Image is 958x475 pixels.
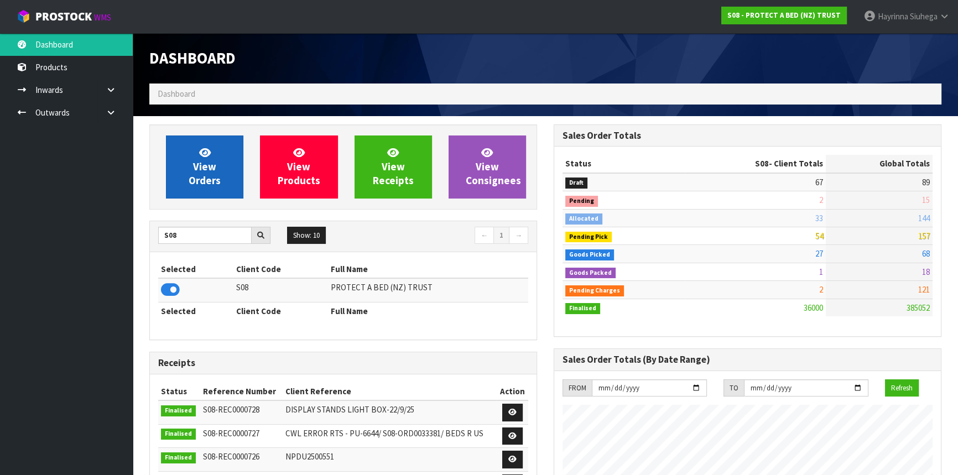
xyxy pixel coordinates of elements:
[475,227,494,244] a: ←
[352,227,529,246] nav: Page navigation
[158,260,233,278] th: Selected
[804,302,823,313] span: 36000
[189,146,221,187] span: View Orders
[149,48,236,68] span: Dashboard
[565,232,612,243] span: Pending Pick
[158,302,233,320] th: Selected
[166,135,243,199] a: ViewOrders
[327,302,528,320] th: Full Name
[878,11,908,22] span: Hayrinna
[918,231,930,241] span: 157
[885,379,919,397] button: Refresh
[922,177,930,187] span: 89
[826,155,933,173] th: Global Totals
[161,429,196,440] span: Finalised
[493,227,509,244] a: 1
[565,285,624,296] span: Pending Charges
[922,248,930,259] span: 68
[449,135,526,199] a: ViewConsignees
[565,196,598,207] span: Pending
[203,451,259,462] span: S08-REC0000726
[233,260,327,278] th: Client Code
[203,428,259,439] span: S08-REC0000727
[723,379,744,397] div: TO
[918,284,930,295] span: 121
[565,303,600,314] span: Finalised
[283,383,496,400] th: Client Reference
[285,428,483,439] span: CWL ERROR RTS - PU-6644/ S08-ORD0033381/ BEDS R US
[260,135,337,199] a: ViewProducts
[565,213,602,225] span: Allocated
[496,383,528,400] th: Action
[815,231,823,241] span: 54
[233,278,327,302] td: S08
[565,249,614,260] span: Goods Picked
[922,195,930,205] span: 15
[161,405,196,416] span: Finalised
[721,7,847,24] a: S08 - PROTECT A BED (NZ) TRUST
[565,178,587,189] span: Draft
[287,227,326,244] button: Show: 10
[819,284,823,295] span: 2
[563,155,685,173] th: Status
[285,451,334,462] span: NPDU2500551
[94,12,111,23] small: WMS
[755,158,769,169] span: S08
[327,278,528,302] td: PROTECT A BED (NZ) TRUST
[685,155,826,173] th: - Client Totals
[918,213,930,223] span: 144
[815,213,823,223] span: 33
[563,354,933,365] h3: Sales Order Totals (By Date Range)
[727,11,841,20] strong: S08 - PROTECT A BED (NZ) TRUST
[563,131,933,141] h3: Sales Order Totals
[200,383,283,400] th: Reference Number
[373,146,414,187] span: View Receipts
[907,302,930,313] span: 385052
[327,260,528,278] th: Full Name
[910,11,938,22] span: Siuhega
[509,227,528,244] a: →
[35,9,92,24] span: ProStock
[278,146,320,187] span: View Products
[158,88,195,99] span: Dashboard
[161,452,196,463] span: Finalised
[158,227,252,244] input: Search clients
[815,248,823,259] span: 27
[466,146,521,187] span: View Consignees
[158,383,200,400] th: Status
[819,267,823,277] span: 1
[815,177,823,187] span: 67
[563,379,592,397] div: FROM
[922,267,930,277] span: 18
[819,195,823,205] span: 2
[158,358,528,368] h3: Receipts
[285,404,414,415] span: DISPLAY STANDS LIGHT BOX-22/9/25
[565,268,616,279] span: Goods Packed
[203,404,259,415] span: S08-REC0000728
[17,9,30,23] img: cube-alt.png
[355,135,432,199] a: ViewReceipts
[233,302,327,320] th: Client Code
